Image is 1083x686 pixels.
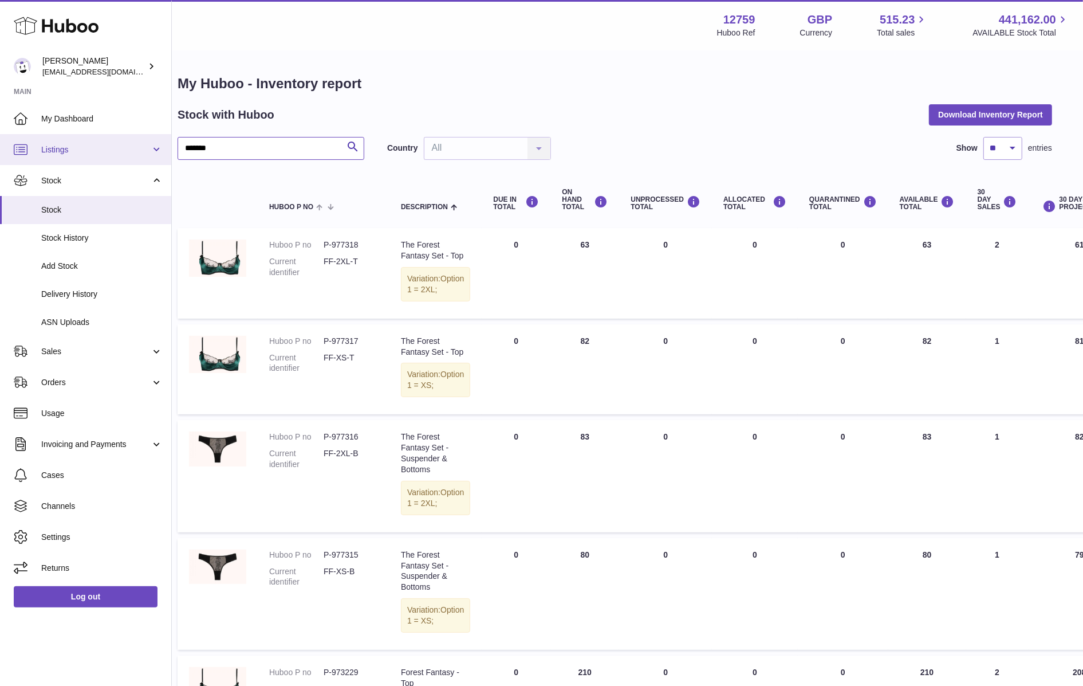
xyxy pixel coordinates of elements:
span: Add Stock [41,261,163,272]
dt: Huboo P no [269,336,324,347]
span: entries [1028,143,1052,154]
span: Invoicing and Payments [41,439,151,450]
td: 83 [550,420,619,532]
span: 515.23 [880,12,915,28]
span: Channels [41,501,163,512]
span: 0 [841,668,845,677]
div: The Forest Fantasy Set - Suspender & Bottoms [401,432,470,475]
td: 82 [888,324,966,415]
img: product image [189,240,246,277]
span: Settings [41,532,163,543]
dt: Huboo P no [269,432,324,442]
dd: FF-2XL-B [324,448,378,470]
td: 63 [550,228,619,319]
span: Cases [41,470,163,481]
td: 0 [619,324,712,415]
td: 0 [712,420,798,532]
div: The Forest Fantasy Set - Top [401,240,470,261]
dd: FF-XS-B [324,566,378,588]
div: UNPROCESSED Total [631,195,700,211]
span: AVAILABLE Stock Total [972,28,1069,38]
div: Currency [800,28,833,38]
div: AVAILABLE Total [900,195,955,211]
dd: P-977315 [324,550,378,560]
a: 515.23 Total sales [877,12,928,38]
div: Variation: [401,267,470,301]
span: Total sales [877,28,928,38]
div: Variation: [401,481,470,515]
div: [PERSON_NAME] [42,56,145,77]
span: Returns [41,563,163,574]
dt: Huboo P no [269,240,324,250]
dd: FF-2XL-T [324,256,378,278]
span: Listings [41,144,151,155]
td: 1 [966,538,1029,650]
button: Download Inventory Report [929,104,1052,125]
span: 0 [841,432,845,441]
span: Huboo P no [269,203,313,211]
td: 0 [482,228,550,319]
td: 0 [712,538,798,650]
span: Description [401,203,448,211]
dt: Current identifier [269,256,324,278]
span: Stock [41,175,151,186]
div: Huboo Ref [717,28,755,38]
dd: P-977317 [324,336,378,347]
span: My Dashboard [41,113,163,124]
td: 0 [619,538,712,650]
dt: Current identifier [269,352,324,374]
dd: FF-XS-T [324,352,378,374]
span: 0 [841,336,845,346]
label: Show [956,143,978,154]
div: DUE IN TOTAL [493,195,539,211]
span: Stock [41,205,163,215]
td: 0 [712,324,798,415]
strong: 12759 [723,12,755,28]
td: 0 [619,228,712,319]
span: Usage [41,408,163,419]
td: 63 [888,228,966,319]
td: 82 [550,324,619,415]
td: 83 [888,420,966,532]
dt: Current identifier [269,448,324,470]
div: Variation: [401,598,470,633]
div: ON HAND Total [562,189,608,211]
td: 0 [482,324,550,415]
h2: Stock with Huboo [178,107,274,123]
td: 0 [482,538,550,650]
span: ASN Uploads [41,317,163,328]
td: 0 [712,228,798,319]
td: 0 [619,420,712,532]
dd: P-977318 [324,240,378,250]
span: 0 [841,240,845,249]
div: The Forest Fantasy Set - Suspender & Bottoms [401,550,470,593]
img: product image [189,336,246,373]
img: product image [189,550,246,585]
span: Delivery History [41,289,163,300]
dd: P-973229 [324,667,378,678]
span: 0 [841,550,845,559]
td: 0 [482,420,550,532]
a: 441,162.00 AVAILABLE Stock Total [972,12,1069,38]
dt: Current identifier [269,566,324,588]
span: Sales [41,346,151,357]
dt: Huboo P no [269,550,324,560]
span: Orders [41,377,151,388]
span: 441,162.00 [999,12,1056,28]
div: ALLOCATED Total [723,195,786,211]
td: 80 [550,538,619,650]
label: Country [387,143,418,154]
div: 30 DAY SALES [978,189,1017,211]
td: 2 [966,228,1029,319]
img: product image [189,432,246,467]
td: 1 [966,324,1029,415]
span: Option 1 = 2XL; [407,274,464,294]
div: QUARANTINED Total [809,195,877,211]
dt: Huboo P no [269,667,324,678]
span: Option 1 = 2XL; [407,488,464,508]
img: sofiapanwar@unndr.com [14,58,31,75]
dd: P-977316 [324,432,378,442]
span: [EMAIL_ADDRESS][DOMAIN_NAME] [42,67,168,76]
td: 80 [888,538,966,650]
span: Stock History [41,233,163,244]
